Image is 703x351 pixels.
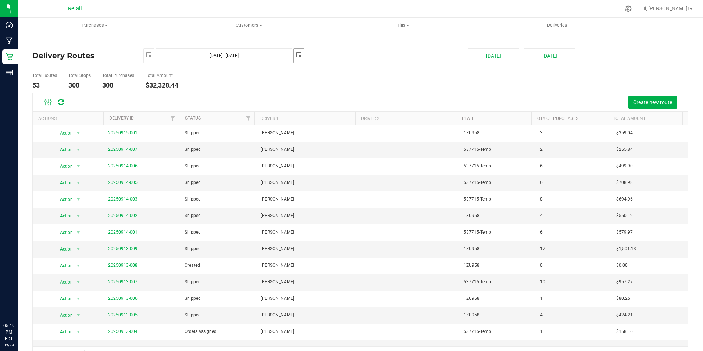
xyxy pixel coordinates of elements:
[464,312,479,319] span: 1ZU958
[74,161,83,171] span: select
[74,244,83,254] span: select
[261,295,294,302] span: [PERSON_NAME]
[102,82,134,89] h4: 300
[537,116,578,121] a: Qty of Purchases
[540,212,543,219] span: 4
[616,262,628,269] span: $0.00
[54,178,74,188] span: Action
[54,211,74,221] span: Action
[540,229,543,236] span: 6
[616,163,633,170] span: $499.90
[74,227,83,238] span: select
[108,279,138,284] a: 20250913-007
[616,295,630,302] span: $80.25
[146,73,178,78] h5: Total Amount
[7,292,29,314] iframe: Resource center
[172,18,326,33] a: Customers
[6,37,13,45] inline-svg: Manufacturing
[185,229,201,236] span: Shipped
[540,312,543,319] span: 4
[54,128,74,138] span: Action
[54,194,74,205] span: Action
[185,212,201,219] span: Shipped
[108,312,138,318] a: 20250913-005
[108,147,138,152] a: 20250914-007
[6,53,13,60] inline-svg: Retail
[616,328,633,335] span: $158.16
[146,82,178,89] h4: $32,328.44
[616,229,633,236] span: $579.97
[185,130,201,136] span: Shipped
[616,196,633,203] span: $694.96
[261,262,294,269] span: [PERSON_NAME]
[468,48,519,63] button: [DATE]
[261,146,294,153] span: [PERSON_NAME]
[464,146,491,153] span: 537715-Temp
[540,179,543,186] span: 6
[524,48,575,63] button: [DATE]
[480,18,634,33] a: Deliveries
[74,277,83,287] span: select
[108,263,138,268] a: 20250913-008
[18,18,172,33] a: Purchases
[326,18,480,33] a: Tills
[464,212,479,219] span: 1ZU958
[540,262,543,269] span: 0
[18,22,171,29] span: Purchases
[74,310,83,320] span: select
[242,112,254,124] a: Filter
[261,229,294,236] span: [PERSON_NAME]
[108,345,138,351] a: 20250913-003
[616,312,633,319] span: $424.21
[261,279,294,286] span: [PERSON_NAME]
[108,230,138,235] a: 20250914-001
[464,130,479,136] span: 1ZU958
[540,130,543,136] span: 3
[108,196,138,202] a: 20250914-003
[74,260,83,271] span: select
[144,49,154,61] span: select
[540,196,543,203] span: 8
[464,196,491,203] span: 537715-Temp
[607,112,682,125] th: Total Amount
[54,310,74,320] span: Action
[540,163,543,170] span: 6
[540,146,543,153] span: 2
[172,22,325,29] span: Customers
[464,229,491,236] span: 537715-Temp
[633,99,672,105] span: Create new route
[54,294,74,304] span: Action
[185,279,201,286] span: Shipped
[108,296,138,301] a: 20250913-006
[185,245,201,252] span: Shipped
[32,73,57,78] h5: Total Routes
[108,329,138,334] a: 20250913-004
[540,279,545,286] span: 10
[294,49,304,61] span: select
[464,295,479,302] span: 1ZU958
[54,244,74,254] span: Action
[54,260,74,271] span: Action
[540,328,543,335] span: 1
[68,6,82,12] span: Retail
[32,48,132,63] h4: Delivery Routes
[74,327,83,337] span: select
[326,22,480,29] span: Tills
[74,178,83,188] span: select
[261,212,294,219] span: [PERSON_NAME]
[32,82,57,89] h4: 53
[108,180,138,185] a: 20250914-005
[616,130,633,136] span: $359.04
[68,82,91,89] h4: 300
[74,145,83,155] span: select
[167,112,179,124] a: Filter
[641,6,689,11] span: Hi, [PERSON_NAME]!
[6,21,13,29] inline-svg: Dashboard
[74,211,83,221] span: select
[261,245,294,252] span: [PERSON_NAME]
[38,116,100,121] div: Actions
[616,146,633,153] span: $255.84
[74,128,83,138] span: select
[6,69,13,76] inline-svg: Reports
[616,245,636,252] span: $1,501.13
